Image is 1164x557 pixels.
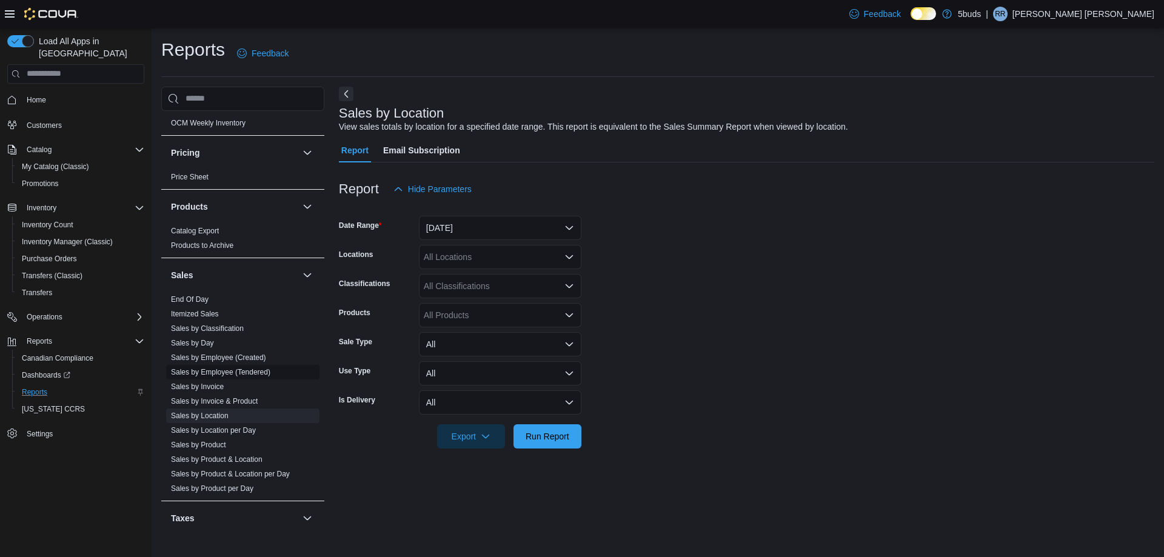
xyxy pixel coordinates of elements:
a: OCM Weekly Inventory [171,119,246,127]
span: Transfers [17,285,144,300]
a: Home [22,93,51,107]
p: | [986,7,988,21]
span: Email Subscription [383,138,460,162]
button: Products [300,199,315,214]
h3: Sales [171,269,193,281]
span: Sales by Invoice [171,382,224,392]
div: Products [161,224,324,258]
span: Inventory Count [17,218,144,232]
span: Dashboards [17,368,144,382]
span: Inventory Manager (Classic) [17,235,144,249]
span: Sales by Invoice & Product [171,396,258,406]
span: Catalog Export [171,226,219,236]
span: Promotions [22,179,59,188]
a: Transfers (Classic) [17,268,87,283]
span: Operations [27,312,62,322]
div: Sales [161,292,324,501]
a: Inventory Manager (Classic) [17,235,118,249]
button: Next [339,87,353,101]
button: Inventory Manager (Classic) [12,233,149,250]
a: Canadian Compliance [17,351,98,365]
span: Export [444,424,498,449]
span: Inventory [22,201,144,215]
span: Report [341,138,369,162]
a: Sales by Classification [171,324,244,333]
span: Reports [17,385,144,399]
a: My Catalog (Classic) [17,159,94,174]
h3: Products [171,201,208,213]
div: Robert Robert Stewart [993,7,1008,21]
button: Purchase Orders [12,250,149,267]
span: Feedback [252,47,289,59]
div: View sales totals by location for a specified date range. This report is equivalent to the Sales ... [339,121,848,133]
button: All [419,332,581,356]
a: Sales by Employee (Tendered) [171,368,270,376]
span: Customers [27,121,62,130]
button: Settings [2,425,149,442]
button: Reports [2,333,149,350]
a: Reports [17,385,52,399]
a: Catalog Export [171,227,219,235]
a: Itemized Sales [171,310,219,318]
span: Inventory Count [22,220,73,230]
button: Export [437,424,505,449]
label: Locations [339,250,373,259]
a: Purchase Orders [17,252,82,266]
p: 5buds [958,7,981,21]
span: Purchase Orders [22,254,77,264]
a: Sales by Location [171,412,229,420]
span: Reports [22,334,144,349]
span: My Catalog (Classic) [22,162,89,172]
a: [US_STATE] CCRS [17,402,90,416]
span: Catalog [27,145,52,155]
button: Catalog [22,142,56,157]
span: Sales by Employee (Created) [171,353,266,362]
span: My Catalog (Classic) [17,159,144,174]
span: Promotions [17,176,144,191]
span: Transfers [22,288,52,298]
span: Customers [22,117,144,132]
a: Transfers [17,285,57,300]
a: End Of Day [171,295,209,304]
button: Customers [2,116,149,133]
span: Transfers (Classic) [22,271,82,281]
h3: Sales by Location [339,106,444,121]
a: Sales by Day [171,339,214,347]
button: Transfers [12,284,149,301]
span: Canadian Compliance [17,351,144,365]
button: Sales [300,268,315,282]
span: Hide Parameters [408,183,472,195]
div: Pricing [161,170,324,189]
button: Catalog [2,141,149,158]
button: Run Report [513,424,581,449]
a: Products to Archive [171,241,233,250]
span: Itemized Sales [171,309,219,319]
a: Feedback [845,2,906,26]
label: Date Range [339,221,382,230]
span: RR [995,7,1005,21]
span: Home [22,92,144,107]
label: Classifications [339,279,390,289]
span: Inventory Manager (Classic) [22,237,113,247]
span: Sales by Product & Location per Day [171,469,290,479]
a: Sales by Product [171,441,226,449]
span: Inventory [27,203,56,213]
span: Price Sheet [171,172,209,182]
span: Sales by Product per Day [171,484,253,493]
span: Settings [22,426,144,441]
h1: Reports [161,38,225,62]
button: My Catalog (Classic) [12,158,149,175]
span: Sales by Location [171,411,229,421]
button: Inventory [2,199,149,216]
span: Canadian Compliance [22,353,93,363]
label: Sale Type [339,337,372,347]
button: Promotions [12,175,149,192]
a: Dashboards [12,367,149,384]
span: Run Report [526,430,569,442]
a: Promotions [17,176,64,191]
a: Sales by Location per Day [171,426,256,435]
button: Pricing [171,147,298,159]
